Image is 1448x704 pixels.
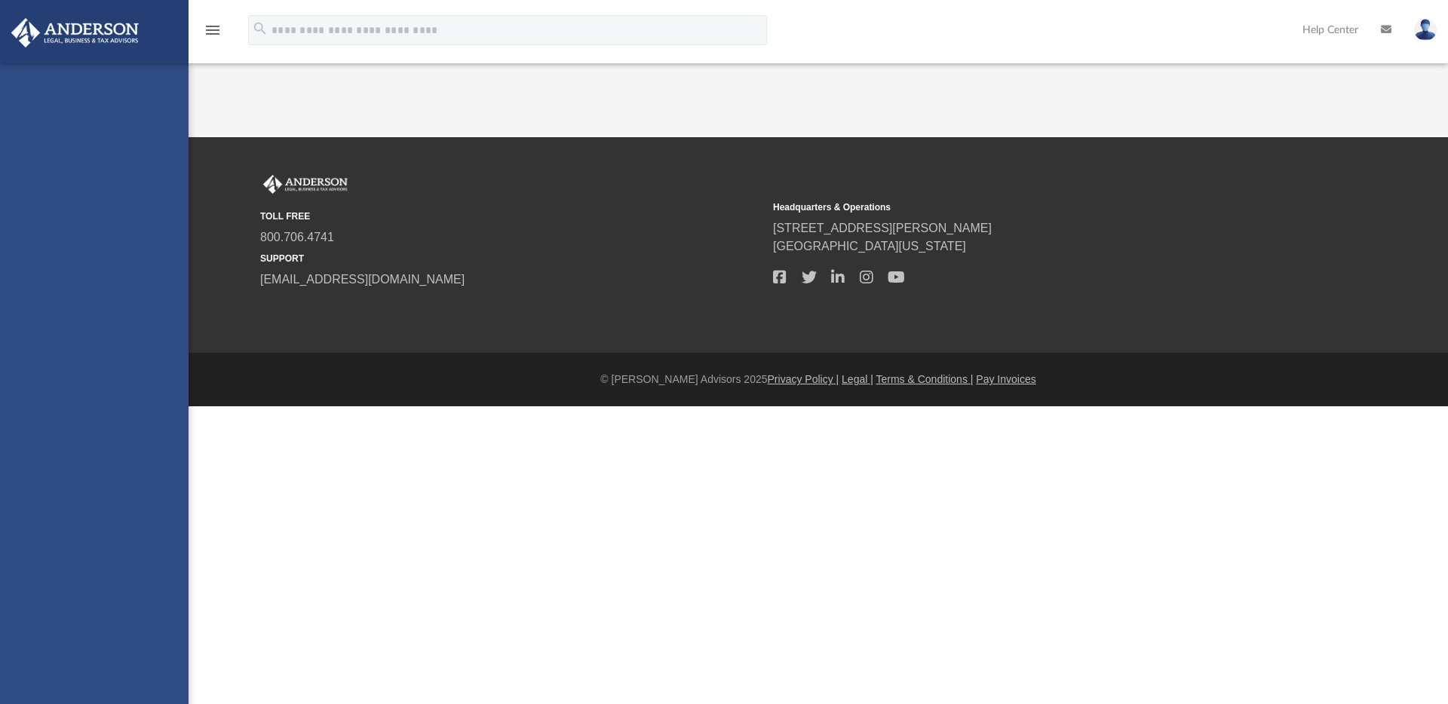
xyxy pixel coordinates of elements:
img: Anderson Advisors Platinum Portal [7,18,143,47]
a: [EMAIL_ADDRESS][DOMAIN_NAME] [260,273,465,286]
a: Legal | [842,373,873,385]
a: Terms & Conditions | [876,373,974,385]
a: Pay Invoices [976,373,1035,385]
a: [GEOGRAPHIC_DATA][US_STATE] [773,240,966,253]
small: TOLL FREE [260,210,762,223]
a: [STREET_ADDRESS][PERSON_NAME] [773,222,992,234]
small: SUPPORT [260,252,762,265]
i: search [252,20,268,37]
a: 800.706.4741 [260,231,334,243]
i: menu [204,21,222,39]
img: Anderson Advisors Platinum Portal [260,175,351,194]
a: menu [204,29,222,39]
a: Privacy Policy | [768,373,839,385]
div: © [PERSON_NAME] Advisors 2025 [189,372,1448,387]
img: User Pic [1414,19,1437,41]
small: Headquarters & Operations [773,200,1275,214]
